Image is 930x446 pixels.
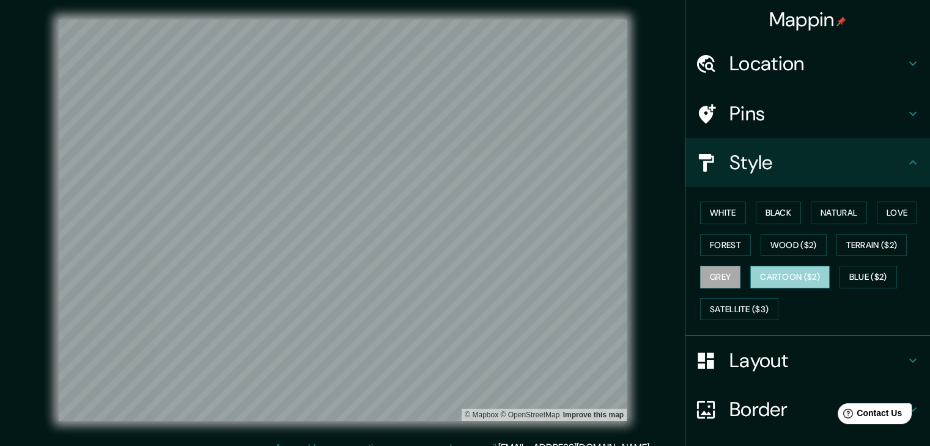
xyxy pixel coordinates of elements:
button: Natural [811,202,867,224]
button: Wood ($2) [761,234,827,257]
button: Black [756,202,802,224]
h4: Pins [729,101,906,126]
div: Layout [685,336,930,385]
div: Pins [685,89,930,138]
div: Border [685,385,930,434]
button: Forest [700,234,751,257]
button: White [700,202,746,224]
button: Satellite ($3) [700,298,778,321]
a: OpenStreetMap [500,411,559,419]
button: Cartoon ($2) [750,266,830,288]
a: Map feedback [563,411,624,419]
h4: Style [729,150,906,175]
button: Grey [700,266,740,288]
button: Terrain ($2) [836,234,907,257]
div: Location [685,39,930,88]
img: pin-icon.png [836,16,846,26]
h4: Mappin [769,7,847,32]
button: Love [877,202,917,224]
a: Mapbox [465,411,498,419]
button: Blue ($2) [840,266,897,288]
h4: Location [729,51,906,76]
div: Style [685,138,930,187]
iframe: Help widget launcher [821,398,917,433]
h4: Layout [729,348,906,373]
canvas: Map [59,20,627,421]
h4: Border [729,397,906,422]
